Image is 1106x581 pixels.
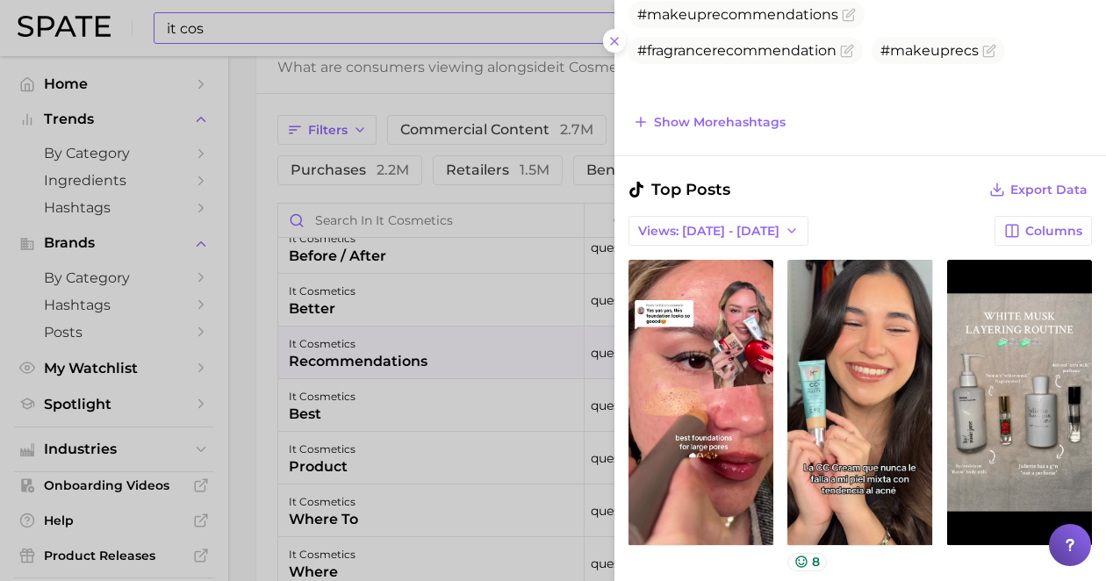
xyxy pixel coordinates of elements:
button: Flag as miscategorized or irrelevant [982,44,996,58]
button: Flag as miscategorized or irrelevant [840,44,854,58]
span: Columns [1025,224,1082,239]
span: #makeuprecommendations [637,6,838,23]
span: #makeuprecs [880,42,979,59]
span: Export Data [1010,183,1088,197]
span: #fragrancerecommendation [637,42,837,59]
button: Show morehashtags [628,110,790,134]
button: Export Data [985,177,1092,202]
button: Flag as miscategorized or irrelevant [842,8,856,22]
button: Views: [DATE] - [DATE] [628,216,808,246]
span: Views: [DATE] - [DATE] [638,224,779,239]
span: Show more hashtags [654,115,786,130]
button: 8 [787,553,827,571]
span: Top Posts [628,177,730,202]
button: Columns [995,216,1092,246]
